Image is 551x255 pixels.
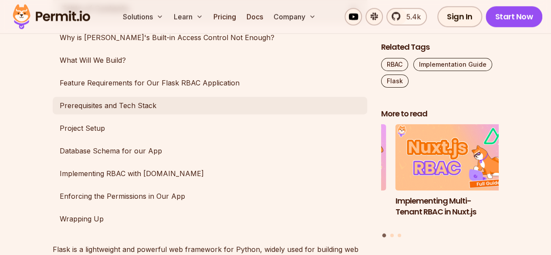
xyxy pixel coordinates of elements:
[53,51,367,69] a: What Will We Build?
[381,109,499,119] h2: More to read
[381,42,499,53] h2: Related Tags
[382,234,386,238] button: Go to slide 1
[243,8,267,25] a: Docs
[413,58,492,71] a: Implementation Guide
[53,29,367,46] a: Why is [PERSON_NAME]'s Built-in Access Control Not Enough?
[486,6,543,27] a: Start Now
[390,234,394,237] button: Go to slide 2
[170,8,206,25] button: Learn
[381,125,499,239] div: Posts
[381,58,408,71] a: RBAC
[53,187,367,205] a: Enforcing the Permissions in Our App
[270,8,319,25] button: Company
[401,11,421,22] span: 5.4k
[53,74,367,92] a: Feature Requirements for Our Flask RBAC Application
[269,125,386,228] li: 3 of 3
[53,165,367,182] a: Implementing RBAC with [DOMAIN_NAME]
[269,125,386,191] img: Policy-Based Access Control (PBAC) Isn’t as Great as You Think
[119,8,167,25] button: Solutions
[398,234,401,237] button: Go to slide 3
[53,119,367,137] a: Project Setup
[53,210,367,228] a: Wrapping Up
[269,196,386,228] h3: Policy-Based Access Control (PBAC) Isn’t as Great as You Think
[9,2,94,31] img: Permit logo
[396,125,513,228] a: Implementing Multi-Tenant RBAC in Nuxt.jsImplementing Multi-Tenant RBAC in Nuxt.js
[53,97,367,114] a: Prerequisites and Tech Stack
[381,75,409,88] a: Flask
[386,8,427,25] a: 5.4k
[396,196,513,218] h3: Implementing Multi-Tenant RBAC in Nuxt.js
[396,125,513,191] img: Implementing Multi-Tenant RBAC in Nuxt.js
[437,6,482,27] a: Sign In
[53,142,367,160] a: Database Schema for our App
[396,125,513,228] li: 1 of 3
[210,8,240,25] a: Pricing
